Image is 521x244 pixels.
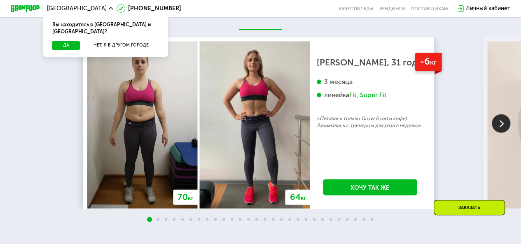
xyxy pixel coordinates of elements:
[301,195,306,202] span: кг
[339,6,374,12] a: Качество еды
[83,41,159,50] button: Нет, я в другом городе
[411,6,448,12] div: поставщикам
[323,179,417,196] a: Хочу так же
[349,91,387,99] div: Fit, Super Fit
[492,114,510,133] img: Slide right
[317,91,423,99] div: линейка
[434,200,505,215] div: Заказать
[52,41,80,50] button: Да
[379,6,405,12] a: Вендинги
[43,15,168,41] div: Вы находитесь в [GEOGRAPHIC_DATA] и [GEOGRAPHIC_DATA]?
[117,4,181,13] a: [PHONE_NUMBER]
[188,195,194,202] span: кг
[317,78,423,86] div: 3 месяца
[173,190,199,205] div: 70
[466,4,510,13] div: Личный кабинет
[415,53,442,71] div: -6
[430,58,437,66] span: кг
[317,59,423,66] div: [PERSON_NAME], 31 год
[47,6,107,12] span: [GEOGRAPHIC_DATA]
[285,190,311,205] div: 64
[317,115,423,129] p: «Питалась только Grow Food и кофе) Занималась с тренером два раза в неделю»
